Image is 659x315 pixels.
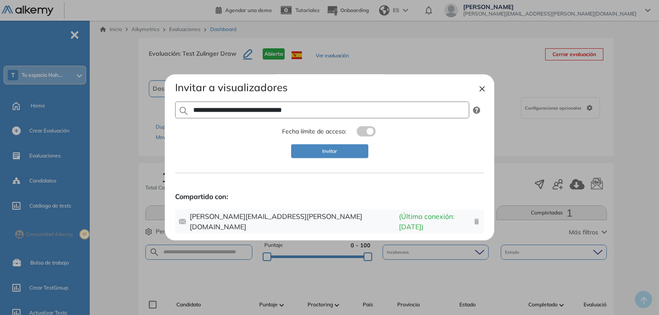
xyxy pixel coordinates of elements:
[175,81,484,94] h4: Invitar a visualizadores
[322,147,337,155] span: Invitar
[175,192,484,202] strong: Compartido con:
[291,145,368,158] button: Invitar
[282,127,346,136] span: Fecha límite de acceso:
[399,211,473,232] span: ( Última conexión: [DATE] )
[479,83,486,93] button: ×
[190,211,395,232] span: [PERSON_NAME][EMAIL_ADDRESS][PERSON_NAME][DOMAIN_NAME]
